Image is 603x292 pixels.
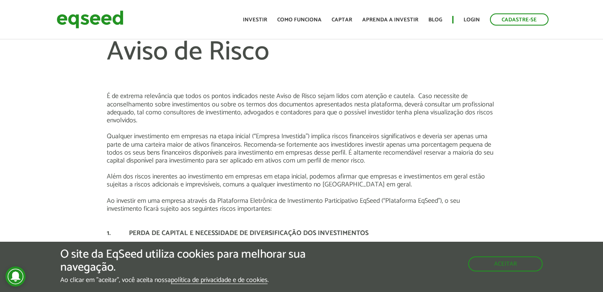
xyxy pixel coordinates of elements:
[171,277,268,284] a: política de privacidade e de cookies
[428,17,442,23] a: Blog
[107,197,496,213] p: Ao investir em uma empresa através da Plataforma Eletrônica de Investimento Participativo EqSeed ...
[107,38,496,92] h1: Aviso de Risco
[490,13,549,26] a: Cadastre-se
[277,17,322,23] a: Como funciona
[57,8,124,31] img: EqSeed
[107,227,368,239] strong: 1. PERDA DE CAPITAL E NECESSIDADE DE DIVERSIFICAÇÃO DOS INVESTIMENTOS
[107,92,496,124] p: É de extrema relevância que todos os pontos indicados neste Aviso de Risco sejam lidos com atençã...
[243,17,267,23] a: Investir
[468,256,543,271] button: Aceitar
[464,17,480,23] a: Login
[60,276,350,284] p: Ao clicar em "aceitar", você aceita nossa .
[60,248,350,274] h5: O site da EqSeed utiliza cookies para melhorar sua navegação.
[107,132,496,165] p: Qualquer investimento em empresas na etapa inicial (“Empresa Investida”) implica riscos financeir...
[107,173,496,189] p: Além dos riscos inerentes ao investimento em empresas em etapa inicial, podemos afirmar que empre...
[332,17,352,23] a: Captar
[362,17,418,23] a: Aprenda a investir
